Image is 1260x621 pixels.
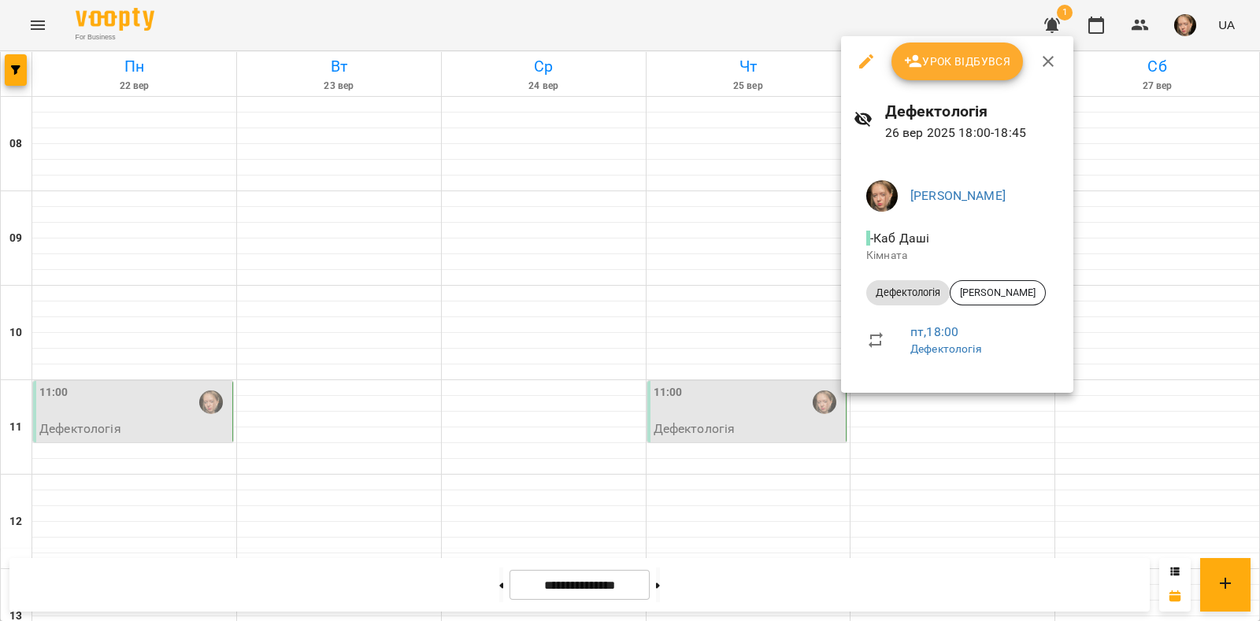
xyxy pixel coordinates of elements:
[866,231,933,246] span: - Каб Даші
[885,124,1061,142] p: 26 вер 2025 18:00 - 18:45
[866,286,950,300] span: Дефектологія
[910,188,1006,203] a: [PERSON_NAME]
[866,248,1048,264] p: Кімната
[866,180,898,212] img: c55b66f6648212629ff8b699dda76310.jpeg
[910,342,982,355] a: Дефектологія
[904,52,1011,71] span: Урок відбувся
[950,280,1046,305] div: [PERSON_NAME]
[910,324,958,339] a: пт , 18:00
[951,286,1045,300] span: [PERSON_NAME]
[885,99,1061,124] h6: Дефектологія
[891,43,1024,80] button: Урок відбувся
